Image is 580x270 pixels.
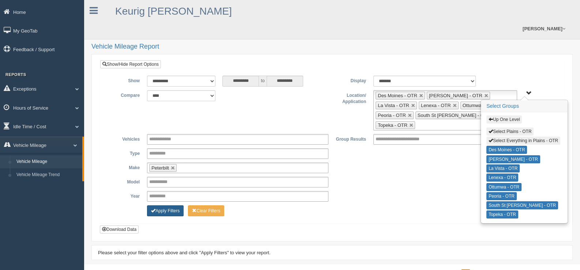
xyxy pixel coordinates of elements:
[486,192,517,200] button: Peoria - OTR
[486,174,518,182] button: Lenexa - OTR
[519,18,569,39] a: [PERSON_NAME]
[486,164,520,172] button: La Vista - OTR
[486,155,540,163] button: [PERSON_NAME] - OTR
[147,205,184,216] button: Change Filter Options
[481,100,567,112] h3: Select Groups
[106,134,143,143] label: Vehicles
[418,113,490,118] span: South St [PERSON_NAME] - OTR
[378,93,417,98] span: Des Moines - OTR
[378,113,406,118] span: Peoria - OTR
[106,90,143,99] label: Compare
[421,103,451,108] span: Lenexa - OTR
[486,210,518,218] button: Topeka - OTR
[486,137,560,145] button: Select Everything in Plains - OTR
[188,205,224,216] button: Change Filter Options
[486,183,521,191] button: Ottumwa - OTR
[486,201,558,209] button: South St [PERSON_NAME] - OTR
[332,134,370,143] label: Group Results
[259,76,266,87] span: to
[115,5,232,17] a: Keurig [PERSON_NAME]
[486,146,527,154] button: Des Moines - OTR
[106,177,143,186] label: Model
[378,122,407,128] span: Topeka - OTR
[106,191,143,200] label: Year
[100,225,139,233] button: Download Data
[429,93,482,98] span: [PERSON_NAME] - OTR
[106,76,143,84] label: Show
[13,155,82,168] a: Vehicle Mileage
[106,163,143,171] label: Make
[332,76,370,84] label: Display
[151,165,169,171] span: Peterbilt
[332,90,370,105] label: Location/ Application
[106,148,143,157] label: Type
[100,60,161,68] a: Show/Hide Report Options
[98,250,271,255] span: Please select your filter options above and click "Apply Filters" to view your report.
[486,115,522,123] button: Up One Level
[13,168,82,182] a: Vehicle Mileage Trend
[463,103,496,108] span: Ottumwa - OTR
[378,103,409,108] span: La Vista - OTR
[486,128,534,136] button: Select Plains - OTR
